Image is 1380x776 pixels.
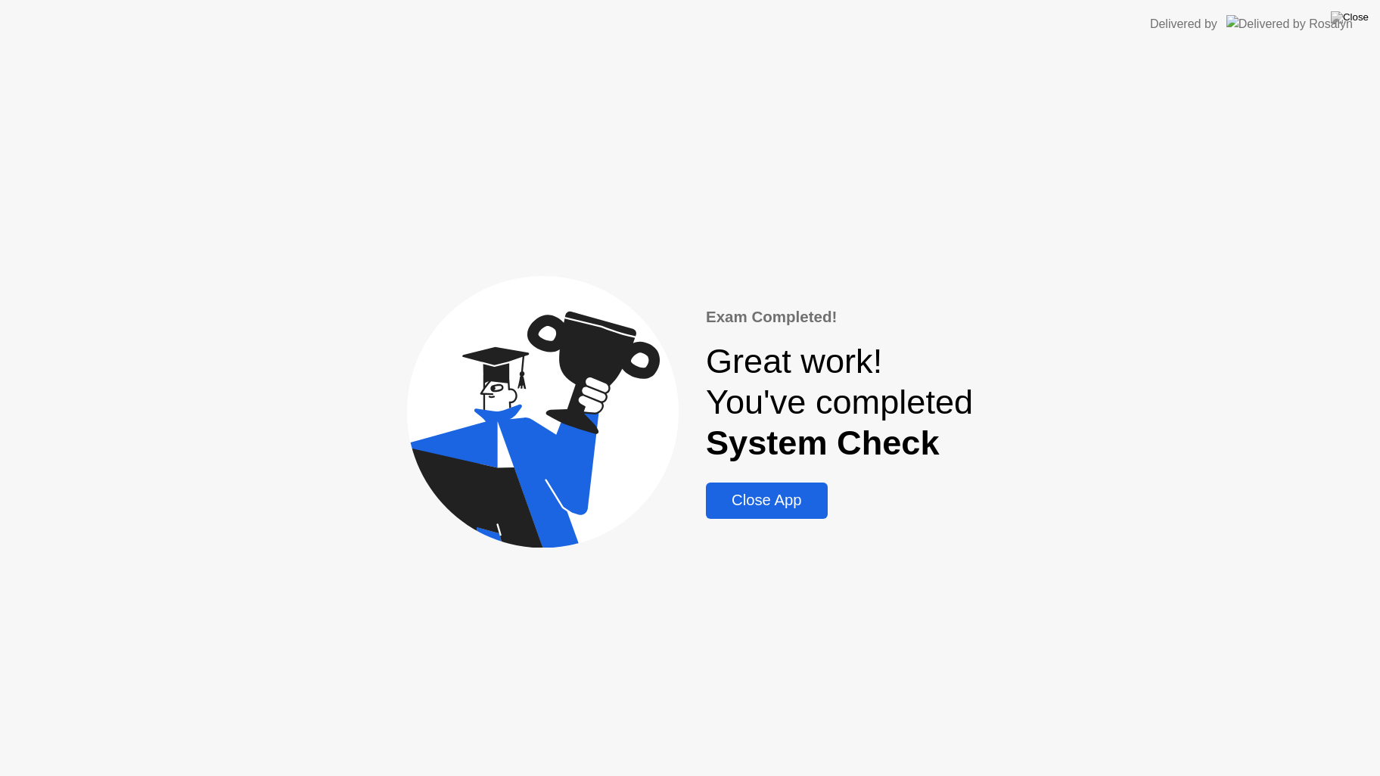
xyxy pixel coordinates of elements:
div: Great work! You've completed [706,341,973,464]
b: System Check [706,424,940,462]
img: Delivered by Rosalyn [1226,15,1353,33]
div: Exam Completed! [706,306,973,329]
img: Close [1331,11,1369,23]
div: Close App [710,492,823,509]
button: Close App [706,483,828,519]
div: Delivered by [1150,15,1217,33]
